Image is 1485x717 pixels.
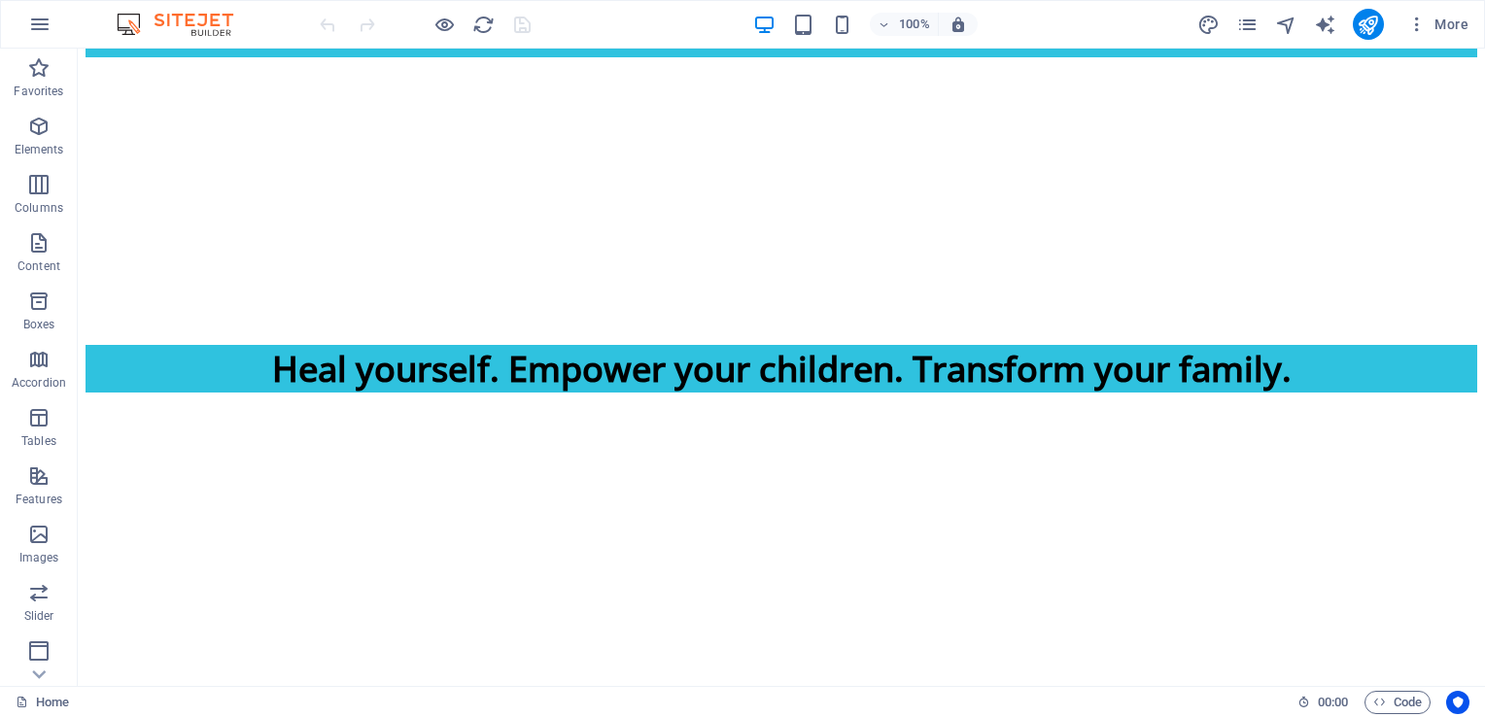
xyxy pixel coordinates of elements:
button: navigator [1275,13,1298,36]
p: Tables [21,433,56,449]
button: reload [471,13,495,36]
button: text_generator [1314,13,1337,36]
button: Click here to leave preview mode and continue editing [432,13,456,36]
button: 100% [870,13,939,36]
p: Features [16,492,62,507]
a: Click to cancel selection. Double-click to open Pages [16,691,69,714]
i: Reload page [472,14,495,36]
button: publish [1353,9,1384,40]
i: Navigator [1275,14,1297,36]
button: design [1197,13,1221,36]
button: More [1399,9,1476,40]
h6: 100% [899,13,930,36]
i: AI Writer [1314,14,1336,36]
p: Content [17,258,60,274]
span: : [1331,695,1334,709]
h6: Session time [1297,691,1349,714]
span: Code [1373,691,1422,714]
button: pages [1236,13,1260,36]
p: Favorites [14,84,63,99]
p: Images [19,550,59,565]
span: More [1407,15,1468,34]
i: On resize automatically adjust zoom level to fit chosen device. [950,16,967,33]
i: Pages (Ctrl+Alt+S) [1236,14,1259,36]
p: Columns [15,200,63,216]
img: Editor Logo [112,13,258,36]
i: Publish [1357,14,1379,36]
button: Code [1364,691,1431,714]
p: Elements [15,142,64,157]
p: Slider [24,608,54,624]
p: Boxes [23,317,55,332]
p: Accordion [12,375,66,391]
button: Usercentrics [1446,691,1469,714]
i: Design (Ctrl+Alt+Y) [1197,14,1220,36]
span: 00 00 [1318,691,1348,714]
